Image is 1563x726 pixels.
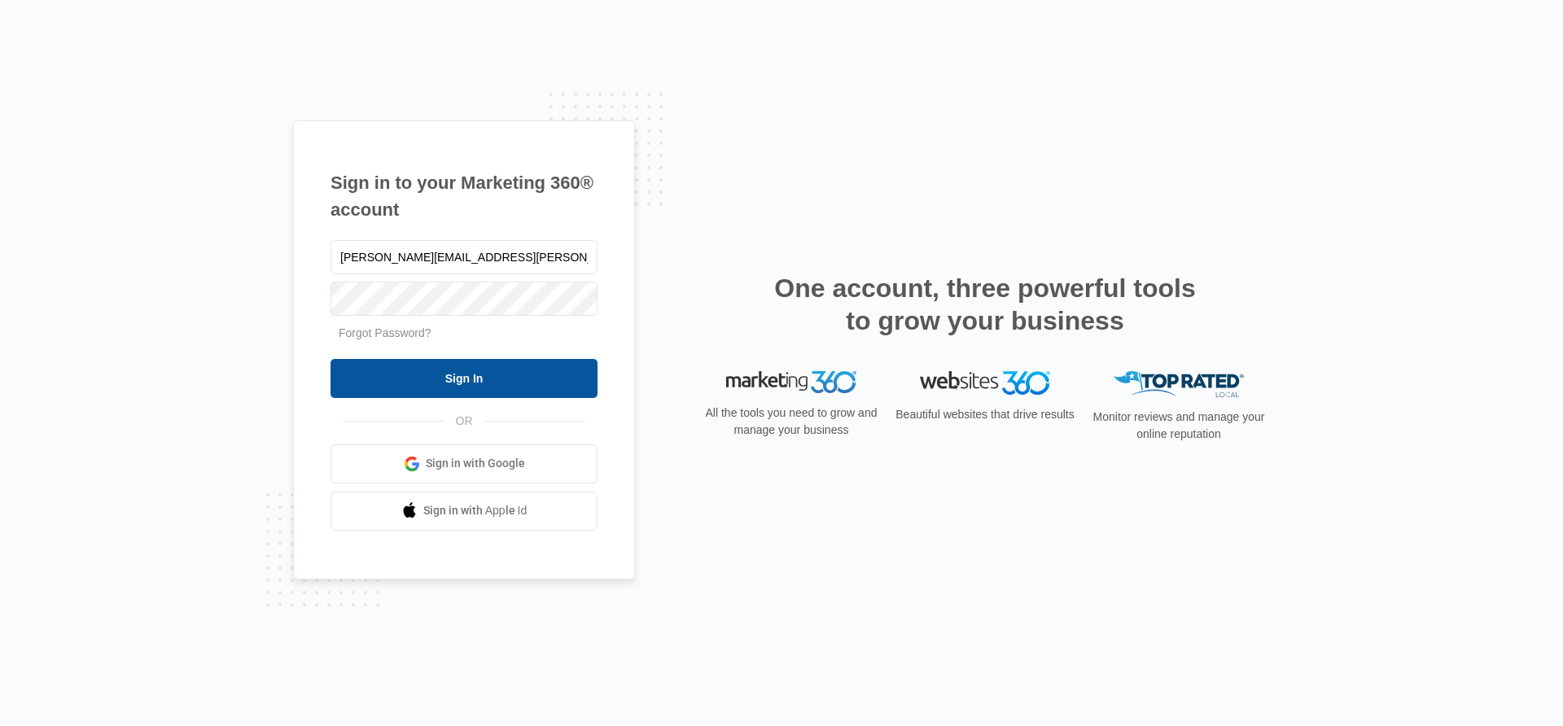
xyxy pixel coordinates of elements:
a: Sign in with Apple Id [331,492,598,531]
input: Email [331,240,598,274]
p: All the tools you need to grow and manage your business [700,405,882,439]
img: Websites 360 [920,371,1050,395]
img: Marketing 360 [726,371,856,394]
a: Sign in with Google [331,444,598,483]
h1: Sign in to your Marketing 360® account [331,169,598,223]
p: Beautiful websites that drive results [894,406,1076,423]
img: Top Rated Local [1114,371,1244,398]
span: Sign in with Apple Id [423,502,528,519]
span: OR [444,413,484,430]
span: Sign in with Google [426,455,525,472]
input: Sign In [331,359,598,398]
h2: One account, three powerful tools to grow your business [769,272,1201,337]
a: Forgot Password? [339,326,431,339]
p: Monitor reviews and manage your online reputation [1088,409,1270,443]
